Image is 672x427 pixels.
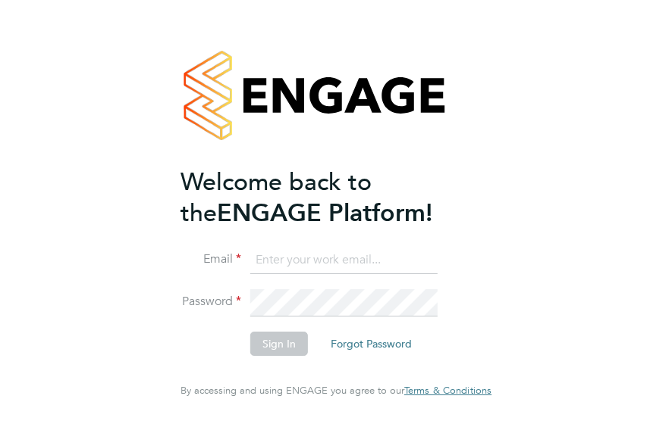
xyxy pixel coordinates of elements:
button: Sign In [250,332,308,356]
span: Welcome back to the [181,167,372,228]
input: Enter your work email... [250,247,438,274]
label: Email [181,251,241,267]
a: Terms & Conditions [404,385,491,397]
span: By accessing and using ENGAGE you agree to our [181,384,491,397]
h2: ENGAGE Platform! [181,167,476,229]
label: Password [181,294,241,310]
span: Terms & Conditions [404,384,491,397]
button: Forgot Password [319,332,424,356]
